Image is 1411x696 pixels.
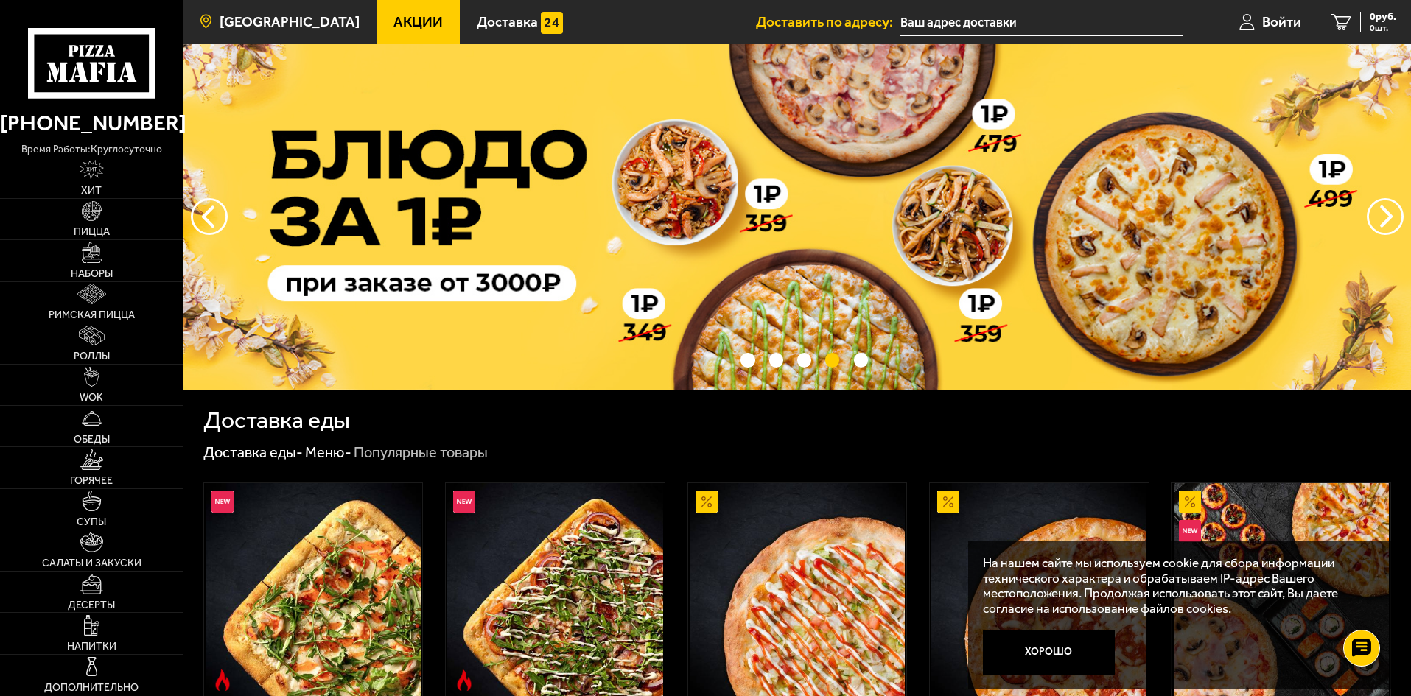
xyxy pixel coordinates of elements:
span: Наборы [71,269,113,279]
a: Меню- [305,443,351,461]
img: Острое блюдо [453,669,475,692]
span: Роллы [74,351,110,362]
span: Акции [393,15,443,29]
span: Обеды [74,435,110,445]
a: Доставка еды- [203,443,303,461]
span: Доставка [477,15,538,29]
img: Акционный [937,491,959,513]
span: 0 шт. [1370,24,1396,32]
button: точки переключения [854,353,868,367]
span: WOK [80,393,103,403]
span: [GEOGRAPHIC_DATA] [220,15,360,29]
img: Новинка [211,491,234,513]
span: Напитки [67,641,116,652]
img: 15daf4d41897b9f0e9f617042186c801.svg [541,12,563,34]
span: Горячее [70,476,113,486]
input: Ваш адрес доставки [900,9,1183,36]
button: точки переключения [740,353,754,367]
span: Салаты и закуски [42,558,141,569]
span: Супы [77,517,106,527]
img: Острое блюдо [211,669,234,692]
button: Хорошо [983,630,1116,675]
img: Акционный [696,491,718,513]
span: Римская пицца [49,310,135,320]
span: Пицца [74,227,110,237]
div: Популярные товары [354,443,488,463]
button: предыдущий [1367,198,1404,235]
p: На нашем сайте мы используем cookie для сбора информации технического характера и обрабатываем IP... [983,555,1368,616]
img: Новинка [453,491,475,513]
img: Акционный [1179,491,1201,513]
span: Доставить по адресу: [756,15,900,29]
button: точки переключения [825,353,839,367]
span: Дополнительно [44,683,139,693]
span: Войти [1262,15,1301,29]
span: Десерты [68,600,115,611]
span: Хит [81,186,102,196]
button: точки переключения [797,353,811,367]
button: следующий [191,198,228,235]
span: 0 руб. [1370,12,1396,22]
button: точки переключения [769,353,783,367]
img: Новинка [1179,520,1201,542]
h1: Доставка еды [203,409,350,432]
